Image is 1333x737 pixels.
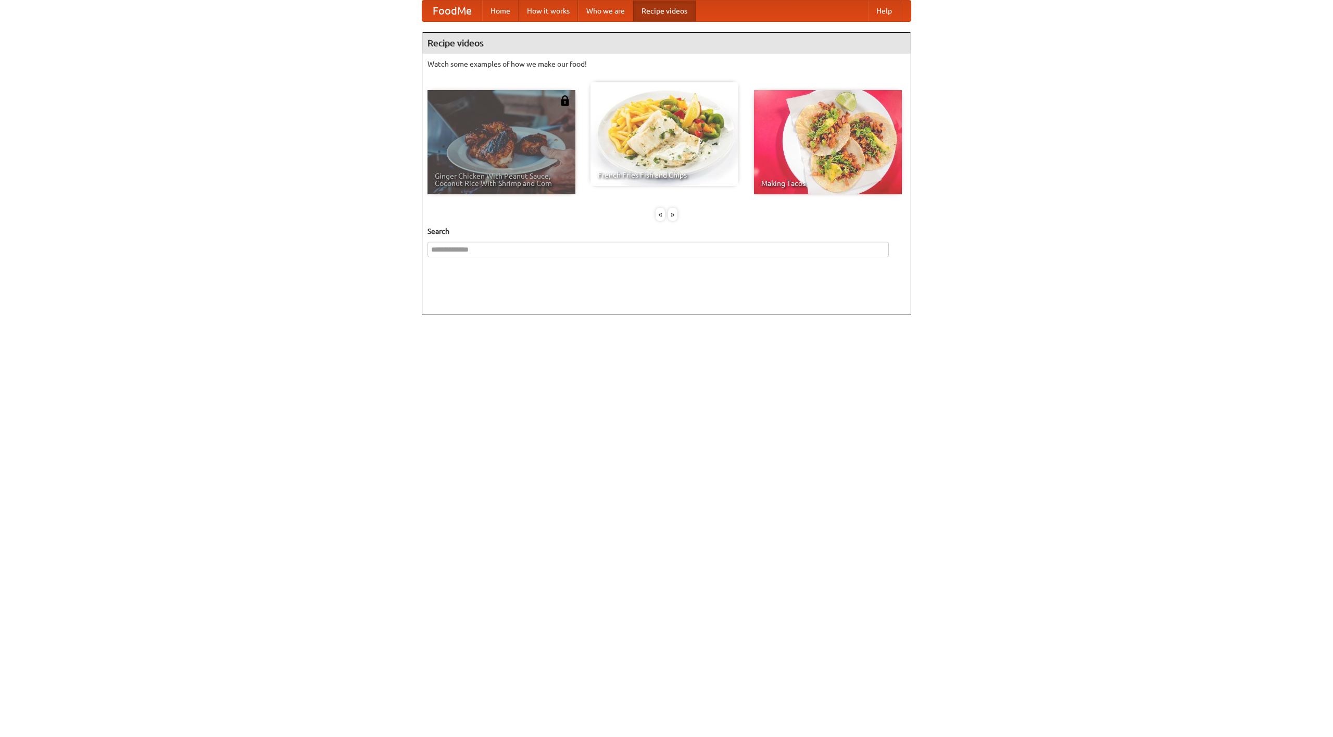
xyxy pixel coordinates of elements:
a: Who we are [578,1,633,21]
span: Making Tacos [761,180,895,187]
a: How it works [519,1,578,21]
a: Home [482,1,519,21]
p: Watch some examples of how we make our food! [427,59,906,69]
a: FoodMe [422,1,482,21]
div: » [668,208,677,221]
h4: Recipe videos [422,33,911,54]
span: French Fries Fish and Chips [598,171,731,179]
a: Making Tacos [754,90,902,194]
div: « [656,208,665,221]
a: Help [868,1,900,21]
h5: Search [427,226,906,236]
a: Recipe videos [633,1,696,21]
a: French Fries Fish and Chips [590,82,738,186]
img: 483408.png [560,95,570,106]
